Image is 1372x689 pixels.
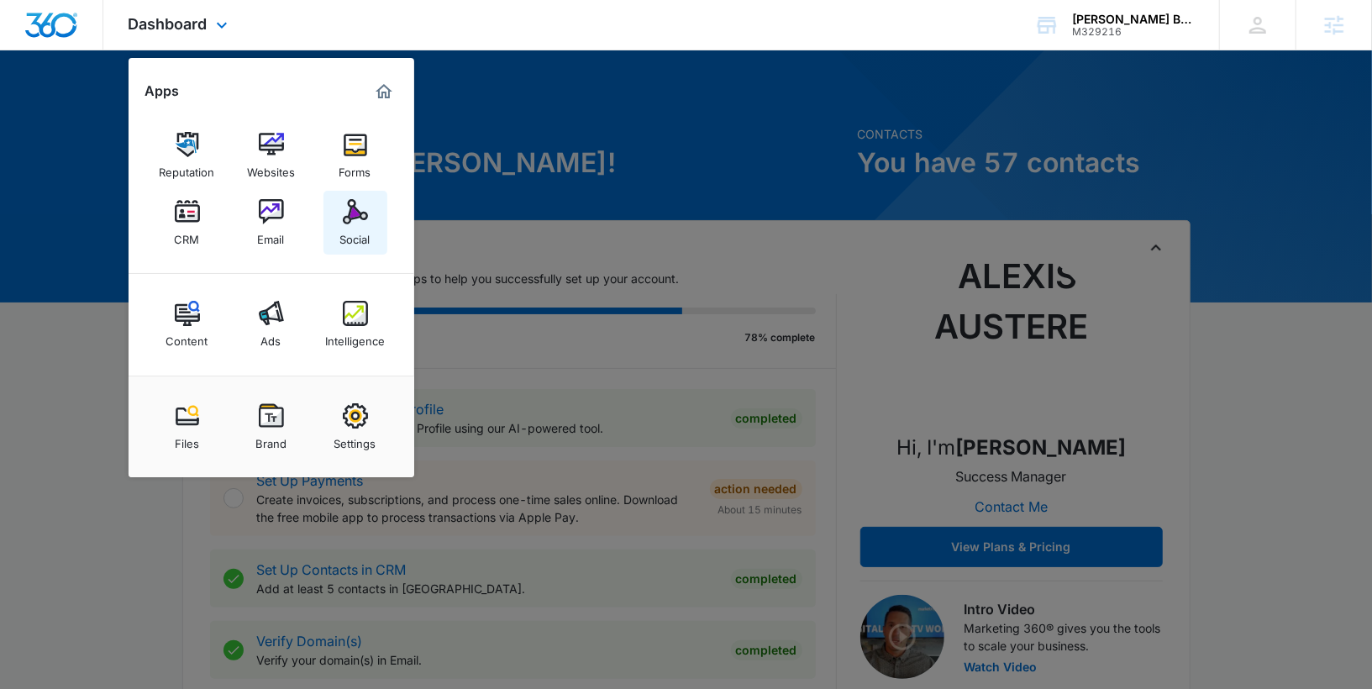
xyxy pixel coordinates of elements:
a: Forms [323,124,387,187]
a: Brand [239,395,303,459]
span: Dashboard [129,15,208,33]
a: Websites [239,124,303,187]
a: Content [155,292,219,356]
a: Social [323,191,387,255]
a: Reputation [155,124,219,187]
div: account id [1072,26,1195,38]
div: Files [175,429,199,450]
div: Settings [334,429,376,450]
div: Social [340,224,371,246]
a: Ads [239,292,303,356]
div: Forms [339,157,371,179]
div: Reputation [160,157,215,179]
a: Marketing 360® Dashboard [371,78,397,105]
div: account name [1072,13,1195,26]
a: Email [239,191,303,255]
h2: Apps [145,83,180,99]
div: Email [258,224,285,246]
div: Ads [261,326,281,348]
a: CRM [155,191,219,255]
div: Websites [247,157,295,179]
div: Intelligence [325,326,385,348]
div: Brand [255,429,286,450]
a: Files [155,395,219,459]
div: CRM [175,224,200,246]
a: Settings [323,395,387,459]
div: Content [166,326,208,348]
a: Intelligence [323,292,387,356]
